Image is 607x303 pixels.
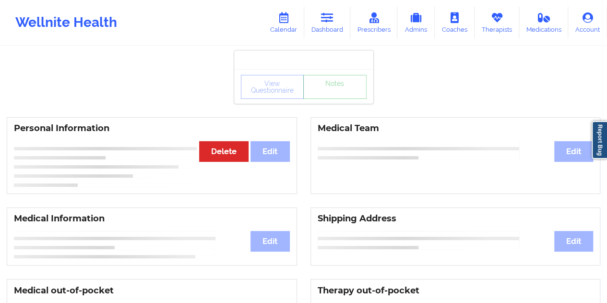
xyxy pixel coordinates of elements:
a: Dashboard [304,7,350,38]
a: Coaches [435,7,475,38]
a: Prescribers [350,7,398,38]
a: Admins [397,7,435,38]
a: Report Bug [592,121,607,159]
button: Delete [199,141,249,162]
h3: Medical Team [318,123,594,134]
h3: Therapy out-of-pocket [318,285,594,296]
a: Therapists [475,7,519,38]
a: Medications [519,7,569,38]
h3: Medical Information [14,213,290,224]
a: Calendar [263,7,304,38]
h3: Shipping Address [318,213,594,224]
h3: Personal Information [14,123,290,134]
a: Account [568,7,607,38]
h3: Medical out-of-pocket [14,285,290,296]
